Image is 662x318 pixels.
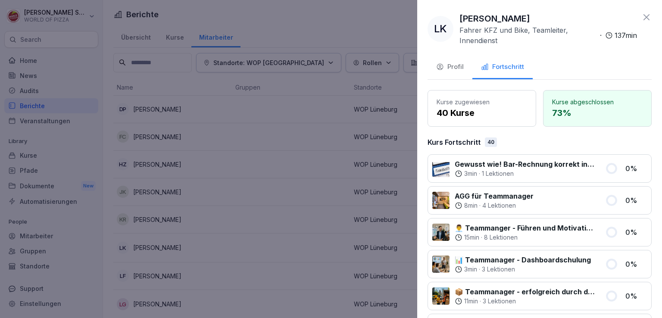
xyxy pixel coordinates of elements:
[436,62,464,72] div: Profil
[552,97,643,106] p: Kurse abgeschlossen
[455,287,595,297] p: 📦 Teammanager - erfolgreich durch den Tag
[482,169,514,178] p: 1 Lektionen
[625,195,647,206] p: 0 %
[485,137,497,147] div: 40
[464,297,478,306] p: 11 min
[552,106,643,119] p: 73 %
[455,265,591,274] div: ·
[455,223,595,233] p: 👨‍💼 Teammanger - Führen und Motivation von Mitarbeitern
[464,201,478,210] p: 8 min
[455,233,595,242] div: ·
[464,233,479,242] p: 15 min
[472,56,533,79] button: Fortschritt
[482,201,516,210] p: 4 Lektionen
[625,163,647,174] p: 0 %
[625,259,647,269] p: 0 %
[464,265,477,274] p: 3 min
[428,56,472,79] button: Profil
[455,159,595,169] p: Gewusst wie! Bar-Rechnung korrekt in der Kasse verbuchen.
[483,297,516,306] p: 3 Lektionen
[459,25,596,46] p: Fahrer KFZ und Bike, Teamleiter, Innendienst
[455,201,534,210] div: ·
[615,30,637,41] p: 137 min
[464,169,477,178] p: 3 min
[484,233,518,242] p: 8 Lektionen
[428,137,481,147] p: Kurs Fortschritt
[455,169,595,178] div: ·
[482,265,515,274] p: 3 Lektionen
[437,97,527,106] p: Kurse zugewiesen
[459,25,637,46] div: ·
[625,291,647,301] p: 0 %
[481,62,524,72] div: Fortschritt
[459,12,530,25] p: [PERSON_NAME]
[437,106,527,119] p: 40 Kurse
[455,255,591,265] p: 📊 Teammanager - Dashboardschulung
[625,227,647,237] p: 0 %
[428,16,453,42] div: LK
[455,297,595,306] div: ·
[455,191,534,201] p: AGG für Teammanager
